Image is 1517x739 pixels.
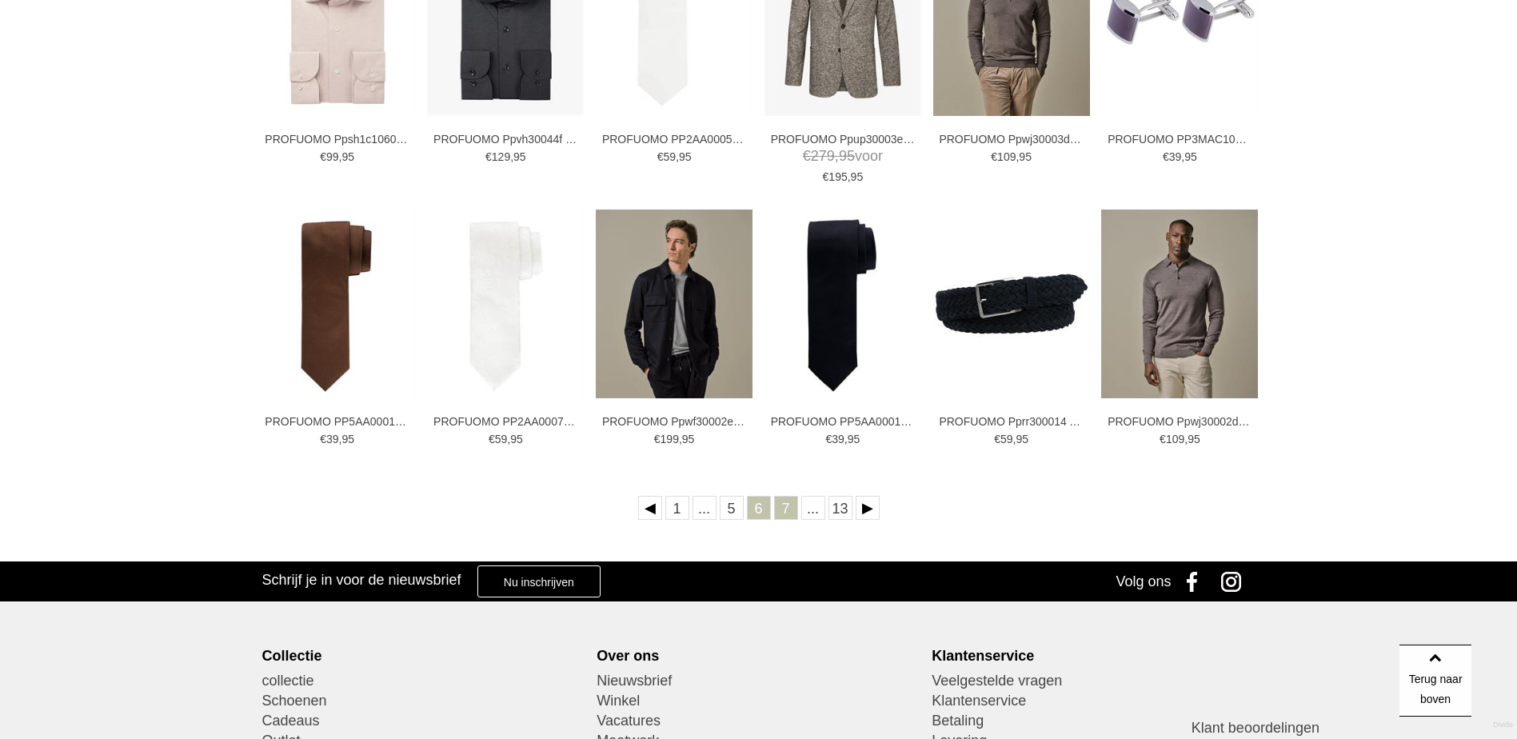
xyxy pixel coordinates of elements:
[433,414,577,429] a: PROFUOMO PP2AA0007A Accessoires
[320,150,326,163] span: €
[427,210,584,397] img: PROFUOMO PP2AA0007A Accessoires
[638,496,662,520] a: Vorige
[265,414,409,429] a: PROFUOMO PP5AA0001K Accessoires
[835,148,839,164] span: ,
[932,671,1255,691] a: Veelgestelde vragen
[932,711,1255,731] a: Betaling
[1399,645,1471,717] a: Terug naar boven
[489,433,495,445] span: €
[492,150,510,163] span: 129
[477,565,601,597] a: Nu inschrijven
[774,496,798,520] a: 7
[803,148,811,164] span: €
[510,433,523,445] span: 95
[339,150,342,163] span: ,
[261,671,585,691] a: collectie
[801,496,825,520] a: ...
[1160,433,1166,445] span: €
[811,148,835,164] span: 279
[1181,150,1184,163] span: ,
[513,150,526,163] span: 95
[495,433,508,445] span: 59
[933,210,1090,397] img: PROFUOMO Pprr300014 Accessoires
[679,150,692,163] span: 95
[265,132,409,146] a: PROFUOMO Ppsh1c1060 Overhemden
[851,170,864,183] span: 95
[596,210,753,397] img: PROFUOMO Ppwf30002e Overhemden
[1169,150,1182,163] span: 39
[747,496,771,520] a: 6
[676,150,679,163] span: ,
[693,496,717,520] a: ...
[1101,210,1258,397] img: PROFUOMO Ppwj30002d Truien
[597,691,920,711] a: Winkel
[485,150,492,163] span: €
[1176,561,1216,601] a: Facebook
[1016,150,1019,163] span: ,
[832,433,844,445] span: 39
[1019,150,1032,163] span: 95
[259,210,416,397] img: PROFUOMO PP5AA0001K Accessoires
[997,150,1016,163] span: 109
[602,414,746,429] a: PROFUOMO Ppwf30002e Overhemden
[720,496,744,520] a: 5
[657,150,664,163] span: €
[828,496,852,520] a: 13
[1493,715,1513,735] a: Divide
[856,496,880,520] a: Volgende
[320,433,326,445] span: €
[326,433,339,445] span: 39
[679,433,682,445] span: ,
[510,150,513,163] span: ,
[932,647,1255,665] div: Klantenservice
[1108,414,1252,429] a: PROFUOMO Ppwj30002d Truien
[261,647,585,665] div: Collectie
[825,433,832,445] span: €
[341,150,354,163] span: 95
[994,433,1000,445] span: €
[1016,433,1028,445] span: 95
[839,148,855,164] span: 95
[654,433,661,445] span: €
[597,671,920,691] a: Nieuwsbrief
[661,433,679,445] span: 199
[602,132,746,146] a: PROFUOMO PP2AA0005A Accessoires
[939,414,1083,429] a: PROFUOMO Pprr300014 Accessoires
[339,433,342,445] span: ,
[823,170,829,183] span: €
[844,433,848,445] span: ,
[597,711,920,731] a: Vacatures
[848,170,851,183] span: ,
[1192,719,1357,737] h3: Klant beoordelingen
[1108,132,1252,146] a: PROFUOMO PP3MAC109B Accessoires
[771,414,915,429] a: PROFUOMO PP5AA0001A Accessoires
[828,170,847,183] span: 195
[1216,561,1256,601] a: Instagram
[1188,433,1200,445] span: 95
[1166,433,1184,445] span: 109
[682,433,695,445] span: 95
[939,132,1083,146] a: PROFUOMO Ppwj30003d Truien
[771,146,915,166] span: voor
[1000,433,1013,445] span: 59
[261,711,585,731] a: Cadeaus
[665,496,689,520] a: 1
[1184,433,1188,445] span: ,
[1184,150,1197,163] span: 95
[848,433,860,445] span: 95
[261,571,461,589] h3: Schrijf je in voor de nieuwsbrief
[663,150,676,163] span: 59
[764,210,921,397] img: PROFUOMO PP5AA0001A Accessoires
[326,150,339,163] span: 99
[261,691,585,711] a: Schoenen
[932,691,1255,711] a: Klantenservice
[341,433,354,445] span: 95
[991,150,997,163] span: €
[1163,150,1169,163] span: €
[507,433,510,445] span: ,
[1116,561,1171,601] div: Volg ons
[597,647,920,665] div: Over ons
[433,132,577,146] a: PROFUOMO Ppvh30044f Overhemden
[1013,433,1016,445] span: ,
[771,132,915,146] a: PROFUOMO Ppup30003e Colberts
